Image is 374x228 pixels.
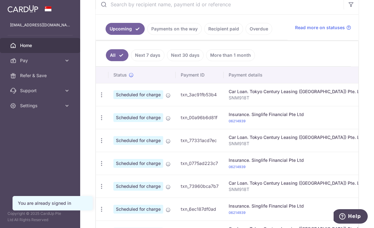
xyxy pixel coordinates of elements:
[229,210,246,215] a: 06214939
[334,209,368,225] iframe: Opens a widget where you can find more information
[20,57,61,64] span: Pay
[8,5,38,13] img: CardUp
[176,129,224,152] td: txn_77331acd7ec
[229,134,365,141] div: Car Loan. Tokyo Century Leasing ([GEOGRAPHIC_DATA]) Pte. Ltd.
[229,141,365,147] p: SNM918T
[229,165,246,169] a: 06214939
[113,182,163,191] span: Scheduled for charge
[113,113,163,122] span: Scheduled for charge
[176,106,224,129] td: txn_00a96b6d81f
[224,67,370,83] th: Payment details
[204,23,243,35] a: Recipient paid
[113,205,163,214] span: Scheduled for charge
[176,152,224,175] td: txn_0775ad223c7
[20,42,61,49] span: Home
[10,22,70,28] p: [EMAIL_ADDRESS][DOMAIN_NAME]
[229,203,365,209] div: Insurance. Singlife Financial Pte Ltd
[176,67,224,83] th: Payment ID
[113,136,163,145] span: Scheduled for charge
[113,159,163,168] span: Scheduled for charge
[229,88,365,95] div: Car Loan. Tokyo Century Leasing ([GEOGRAPHIC_DATA]) Pte. Ltd.
[106,49,128,61] a: All
[176,198,224,220] td: txn_6ec187df0ad
[20,103,61,109] span: Settings
[246,23,272,35] a: Overdue
[229,111,365,118] div: Insurance. Singlife Financial Pte Ltd
[131,49,164,61] a: Next 7 days
[176,175,224,198] td: txn_73960bca7b7
[20,72,61,79] span: Refer & Save
[113,90,163,99] span: Scheduled for charge
[176,83,224,106] td: txn_3ac91fb53b4
[295,24,345,31] span: Read more on statuses
[229,119,246,123] a: 06214939
[147,23,202,35] a: Payments on the way
[167,49,204,61] a: Next 30 days
[206,49,255,61] a: More than 1 month
[229,157,365,163] div: Insurance. Singlife Financial Pte Ltd
[229,186,365,193] p: SNM918T
[18,200,87,206] div: You are already signed in
[20,87,61,94] span: Support
[106,23,145,35] a: Upcoming
[295,24,351,31] a: Read more on statuses
[229,180,365,186] div: Car Loan. Tokyo Century Leasing ([GEOGRAPHIC_DATA]) Pte. Ltd.
[113,72,127,78] span: Status
[229,95,365,101] p: SNM918T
